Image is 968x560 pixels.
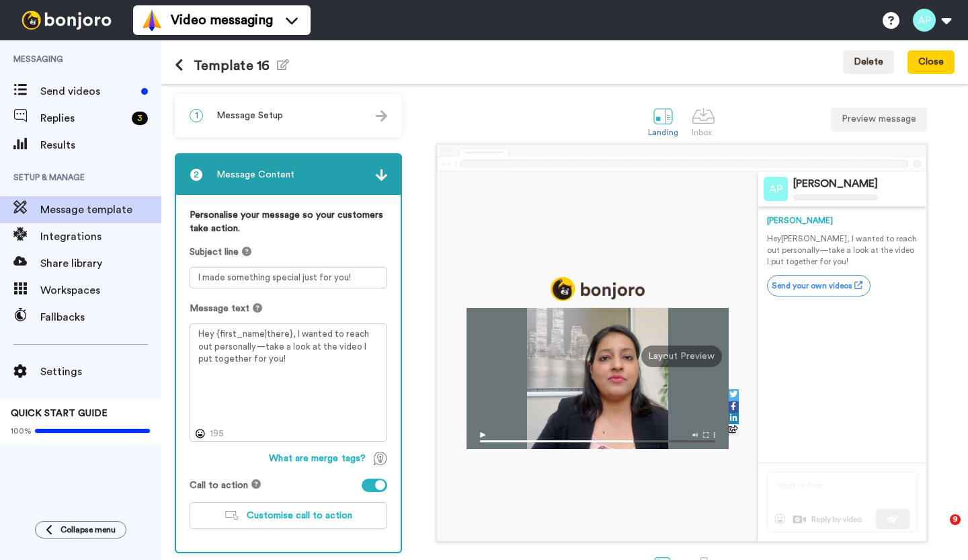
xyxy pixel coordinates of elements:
span: What are merge tags? [269,452,366,465]
span: 9 [950,514,961,525]
span: Settings [40,364,161,380]
span: QUICK START GUIDE [11,409,108,418]
img: bj-logo-header-white.svg [16,11,117,30]
div: 3 [132,112,148,125]
iframe: Intercom live chat [922,514,955,547]
button: Close [908,50,955,75]
span: 2 [190,168,203,182]
span: Message template [40,202,161,218]
img: TagTips.svg [374,452,387,465]
img: player-controls-full.svg [467,426,729,449]
label: Personalise your message so your customers take action. [190,208,387,235]
img: arrow.svg [376,169,387,181]
img: customiseCTA.svg [225,511,239,520]
img: arrow.svg [376,110,387,122]
span: Call to action [190,479,248,492]
span: Message text [190,302,249,315]
span: Message Setup [216,109,283,122]
button: Customise call to action [190,502,387,529]
textarea: I made something special just for you! [190,267,387,288]
span: Integrations [40,229,161,245]
button: Delete [843,50,894,75]
span: Fallbacks [40,309,161,325]
button: Collapse menu [35,521,126,538]
span: Results [40,137,161,153]
span: Collapse menu [61,524,116,535]
img: vm-color.svg [141,9,163,31]
div: Inbox [692,128,715,137]
span: Message Content [216,168,294,182]
a: Landing [641,97,685,144]
p: Hey [PERSON_NAME] , I wanted to reach out personally—take a look at the video I put together for ... [767,233,918,268]
span: Share library [40,255,161,272]
textarea: Hey {first_name|there}, I wanted to reach out personally—take a look at the video I put together ... [190,323,387,441]
div: Layout Preview [641,346,722,367]
h1: Template 16 [175,58,289,73]
span: Workspaces [40,282,161,298]
img: logo_full.png [551,277,645,301]
div: 1Message Setup [175,94,402,137]
span: Subject line [190,245,239,259]
div: [PERSON_NAME] [793,177,878,190]
div: Landing [648,128,678,137]
span: Customise call to action [247,511,352,520]
span: 1 [190,109,203,122]
a: Inbox [685,97,722,144]
img: reply-preview.svg [767,472,918,532]
button: Preview message [831,108,927,132]
a: Send your own videos [767,275,871,296]
span: Replies [40,110,126,126]
span: Video messaging [171,11,273,30]
img: Profile Image [764,177,788,201]
div: [PERSON_NAME] [767,215,918,227]
span: Send videos [40,83,136,99]
span: 100% [11,426,32,436]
